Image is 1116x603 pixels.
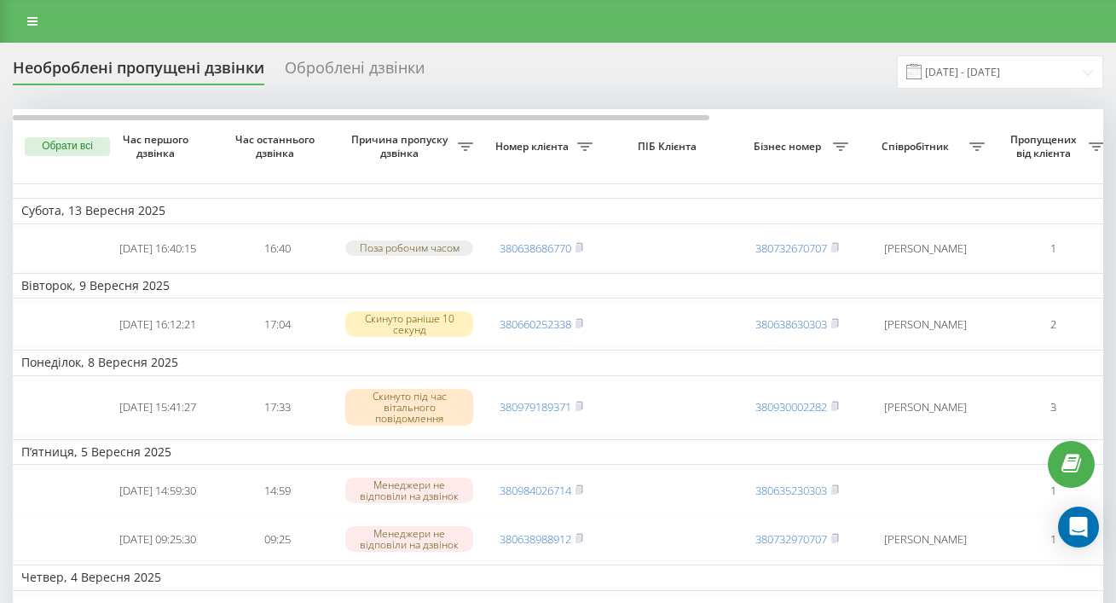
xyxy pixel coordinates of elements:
[755,399,827,415] a: 380930002282
[993,468,1113,513] td: 1
[746,140,833,154] span: Бізнес номер
[345,311,473,337] div: Скинуто раніше 10 секунд
[112,133,204,159] span: Час першого дзвінка
[345,389,473,426] div: Скинуто під час вітального повідомлення
[1058,507,1099,548] div: Open Intercom Messenger
[231,133,323,159] span: Час останнього дзвінка
[500,483,571,498] a: 380984026714
[285,59,425,85] div: Оброблені дзвінки
[25,137,110,156] button: Обрати всі
[616,140,723,154] span: ПІБ Клієнта
[500,316,571,332] a: 380660252338
[755,483,827,498] a: 380635230303
[98,302,217,347] td: [DATE] 16:12:21
[98,228,217,270] td: [DATE] 16:40:15
[98,380,217,436] td: [DATE] 15:41:27
[500,399,571,415] a: 380979189371
[857,380,993,436] td: [PERSON_NAME]
[217,228,337,270] td: 16:40
[217,302,337,347] td: 17:04
[857,517,993,562] td: [PERSON_NAME]
[13,59,264,85] div: Необроблені пропущені дзвінки
[993,380,1113,436] td: 3
[345,478,473,503] div: Менеджери не відповіли на дзвінок
[865,140,969,154] span: Співробітник
[98,468,217,513] td: [DATE] 14:59:30
[993,228,1113,270] td: 1
[217,468,337,513] td: 14:59
[98,517,217,562] td: [DATE] 09:25:30
[217,380,337,436] td: 17:33
[755,241,827,256] a: 380732670707
[345,241,473,255] div: Поза робочим часом
[1002,133,1089,159] span: Пропущених від клієнта
[857,228,993,270] td: [PERSON_NAME]
[500,531,571,547] a: 380638988912
[993,517,1113,562] td: 1
[217,517,337,562] td: 09:25
[500,241,571,256] a: 380638686770
[993,302,1113,347] td: 2
[490,140,577,154] span: Номер клієнта
[345,526,473,552] div: Менеджери не відповіли на дзвінок
[755,531,827,547] a: 380732970707
[345,133,458,159] span: Причина пропуску дзвінка
[857,302,993,347] td: [PERSON_NAME]
[755,316,827,332] a: 380638630303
